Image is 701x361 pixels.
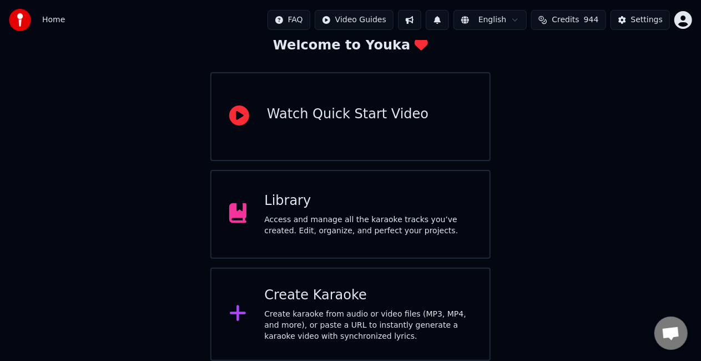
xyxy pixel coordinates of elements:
button: Settings [611,10,670,30]
button: FAQ [268,10,310,30]
button: Video Guides [315,10,394,30]
span: 944 [584,14,599,26]
span: Home [42,14,65,26]
div: Create karaoke from audio or video files (MP3, MP4, and more), or paste a URL to instantly genera... [264,309,472,342]
nav: breadcrumb [42,14,65,26]
div: Create Karaoke [264,287,472,304]
div: Watch Quick Start Video [267,106,428,123]
div: Settings [631,14,663,26]
div: Library [264,192,472,210]
span: Credits [552,14,579,26]
div: Open chat [654,317,688,350]
button: Credits944 [531,10,606,30]
div: Welcome to Youka [273,37,428,54]
div: Access and manage all the karaoke tracks you’ve created. Edit, organize, and perfect your projects. [264,214,472,237]
img: youka [9,9,31,31]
